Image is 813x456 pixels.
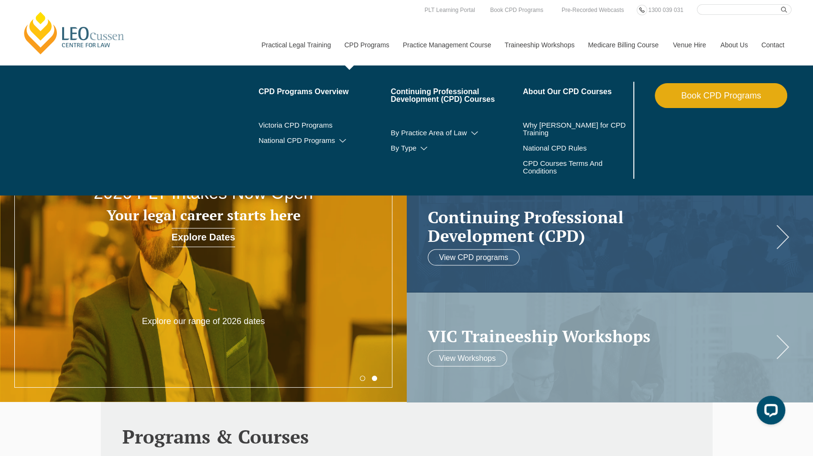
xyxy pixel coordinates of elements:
a: Explore Dates [172,228,235,247]
a: VIC Traineeship Workshops [428,327,773,346]
a: By Practice Area of Law [390,129,523,137]
a: Why [PERSON_NAME] for CPD Training [523,121,631,137]
h3: Your legal career starts here [81,207,325,223]
a: Continuing Professional Development (CPD) Courses [390,88,523,103]
a: By Type [390,144,523,152]
h2: Programs & Courses [122,426,691,447]
button: 2 [372,376,377,381]
a: Medicare Billing Course [581,24,666,65]
a: Book CPD Programs [488,5,545,15]
a: Traineeship Workshops [498,24,581,65]
span: 1300 039 031 [648,7,683,13]
a: [PERSON_NAME] Centre for Law [22,11,127,55]
a: Continuing ProfessionalDevelopment (CPD) [428,208,773,245]
a: Victoria CPD Programs [259,121,391,129]
a: Venue Hire [666,24,713,65]
a: CPD Programs [337,24,395,65]
a: About Our CPD Courses [523,88,631,96]
p: Explore our range of 2026 dates [122,316,284,327]
a: Practice Management Course [396,24,498,65]
a: National CPD Programs [259,137,391,144]
a: 1300 039 031 [646,5,685,15]
h2: 2026 PLT Intakes Now Open [81,184,325,203]
button: 1 [360,376,365,381]
a: Contact [754,24,791,65]
a: View Workshops [428,350,508,366]
a: National CPD Rules [523,144,631,152]
h2: Continuing Professional Development (CPD) [428,208,773,245]
a: CPD Courses Terms And Conditions [523,160,607,175]
a: PLT Learning Portal [422,5,477,15]
a: About Us [713,24,754,65]
a: View CPD programs [428,250,520,266]
a: Book CPD Programs [655,83,787,108]
a: Practical Legal Training [254,24,337,65]
a: Pre-Recorded Webcasts [559,5,627,15]
iframe: LiveChat chat widget [749,392,789,432]
a: CPD Programs Overview [259,88,391,96]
